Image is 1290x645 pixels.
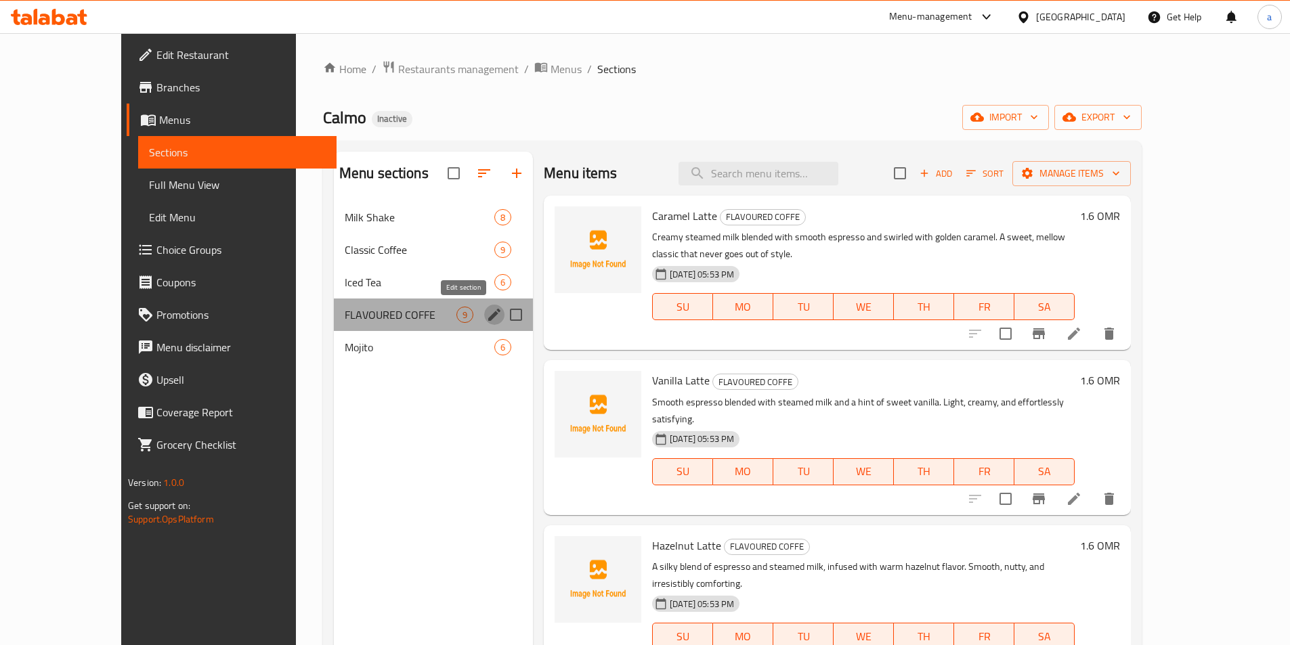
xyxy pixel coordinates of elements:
a: Coverage Report [127,396,337,428]
div: items [494,209,511,225]
span: Menus [159,112,326,128]
span: WE [839,297,888,317]
span: FR [960,297,1009,317]
span: Get support on: [128,497,190,514]
span: Hazelnut Latte [652,535,721,556]
span: WE [839,462,888,481]
button: Branch-specific-item [1023,317,1055,350]
a: Sections [138,136,337,169]
div: Mojito6 [334,331,533,363]
span: Add [918,166,954,181]
a: Full Menu View [138,169,337,201]
span: 9 [457,309,473,321]
span: Menus [551,61,582,77]
button: FR [954,293,1014,320]
span: Select to update [991,485,1020,513]
div: items [494,339,511,355]
span: Restaurants management [398,61,519,77]
span: Sort items [958,163,1012,184]
button: Manage items [1012,161,1131,186]
span: MO [718,297,768,317]
nav: Menu sections [334,196,533,369]
span: Iced Tea [345,274,494,290]
h2: Menu items [544,163,618,183]
a: Branches [127,71,337,104]
div: Iced Tea6 [334,266,533,298]
span: [DATE] 05:53 PM [664,268,739,281]
span: 6 [495,276,511,289]
span: TU [779,297,828,317]
button: TH [894,458,954,485]
span: TH [899,297,949,317]
span: FLAVOURED COFFE [345,307,456,323]
span: Version: [128,474,161,491]
p: Creamy steamed milk blended with smooth espresso and swirled with golden caramel. A sweet, mellow... [652,229,1075,263]
span: export [1065,109,1131,126]
button: edit [484,305,504,325]
li: / [372,61,377,77]
span: TU [779,462,828,481]
a: Menus [127,104,337,136]
button: Sort [963,163,1007,184]
button: Add [914,163,958,184]
span: SA [1020,462,1069,481]
span: import [973,109,1038,126]
span: Inactive [372,113,412,125]
span: a [1267,9,1272,24]
span: Sections [597,61,636,77]
div: Classic Coffee9 [334,233,533,266]
button: WE [834,458,894,485]
h6: 1.6 OMR [1080,536,1120,555]
a: Menu disclaimer [127,331,337,363]
a: Upsell [127,363,337,396]
div: items [456,307,473,323]
span: Coverage Report [156,404,326,420]
span: Select all sections [439,159,468,187]
span: 6 [495,341,511,354]
span: FLAVOURED COFFE [725,539,809,554]
span: Caramel Latte [652,206,717,226]
a: Edit Restaurant [127,39,337,71]
div: [GEOGRAPHIC_DATA] [1036,9,1125,24]
h6: 1.6 OMR [1080,206,1120,225]
span: Sections [149,144,326,160]
span: Choice Groups [156,242,326,258]
div: FLAVOURED COFFE [720,209,806,225]
span: Upsell [156,372,326,388]
span: Menu disclaimer [156,339,326,355]
input: search [679,162,838,185]
a: Edit menu item [1066,491,1082,507]
a: Restaurants management [382,60,519,78]
span: Manage items [1023,165,1120,182]
img: Caramel Latte [555,206,641,293]
a: Home [323,61,366,77]
span: FLAVOURED COFFE [713,374,798,390]
button: TH [894,293,954,320]
span: Edit Restaurant [156,47,326,63]
div: FLAVOURED COFFE [724,539,810,555]
span: Edit Menu [149,209,326,225]
span: Promotions [156,307,326,323]
span: Sort sections [468,157,500,190]
button: delete [1093,483,1125,515]
span: FLAVOURED COFFE [721,209,805,225]
span: Sort [966,166,1004,181]
button: delete [1093,317,1125,350]
h2: Menu sections [339,163,429,183]
span: Mojito [345,339,494,355]
nav: breadcrumb [323,60,1142,78]
button: Branch-specific-item [1023,483,1055,515]
p: Smooth espresso blended with steamed milk and a hint of sweet vanilla. Light, creamy, and effortl... [652,394,1075,428]
span: Calmo [323,102,366,133]
h6: 1.6 OMR [1080,371,1120,390]
a: Support.OpsPlatform [128,510,214,528]
button: Add section [500,157,533,190]
button: TU [773,458,834,485]
button: WE [834,293,894,320]
span: 8 [495,211,511,224]
span: 1.0.0 [163,474,184,491]
span: [DATE] 05:53 PM [664,598,739,610]
span: TH [899,462,949,481]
